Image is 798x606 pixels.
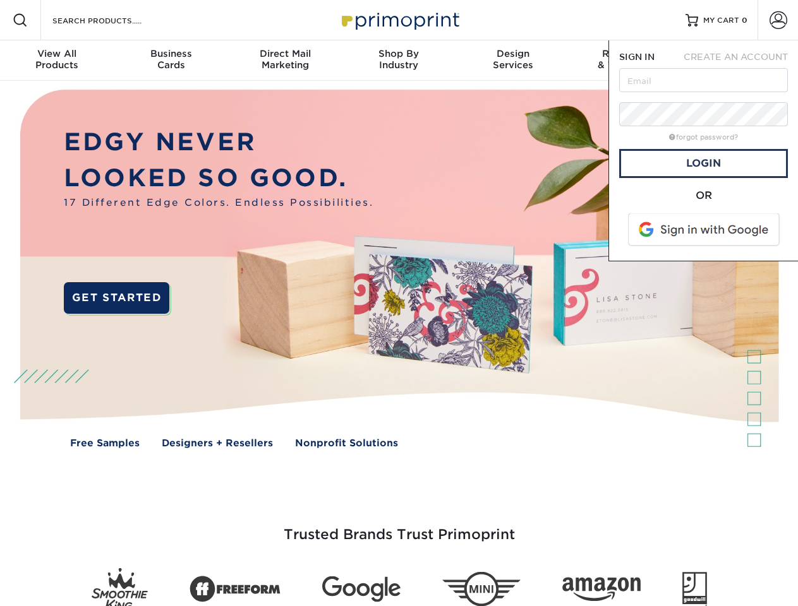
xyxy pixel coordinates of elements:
span: CREATE AN ACCOUNT [684,52,788,62]
a: DesignServices [456,40,570,81]
div: OR [619,188,788,203]
span: Business [114,48,227,59]
a: GET STARTED [64,282,169,314]
span: 0 [742,16,747,25]
h3: Trusted Brands Trust Primoprint [30,496,769,558]
span: Design [456,48,570,59]
span: Shop By [342,48,456,59]
span: 17 Different Edge Colors. Endless Possibilities. [64,196,373,210]
a: Login [619,149,788,178]
a: Free Samples [70,436,140,451]
input: Email [619,68,788,92]
a: Resources& Templates [570,40,684,81]
a: Direct MailMarketing [228,40,342,81]
div: & Templates [570,48,684,71]
span: MY CART [703,15,739,26]
input: SEARCH PRODUCTS..... [51,13,174,28]
div: Marketing [228,48,342,71]
a: BusinessCards [114,40,227,81]
div: Industry [342,48,456,71]
p: EDGY NEVER [64,124,373,160]
p: LOOKED SO GOOD. [64,160,373,196]
span: SIGN IN [619,52,655,62]
div: Services [456,48,570,71]
span: Resources [570,48,684,59]
img: Google [322,576,401,602]
img: Amazon [562,578,641,602]
img: Goodwill [682,572,707,606]
span: Direct Mail [228,48,342,59]
a: Nonprofit Solutions [295,436,398,451]
img: Primoprint [336,6,462,33]
a: Shop ByIndustry [342,40,456,81]
a: Designers + Resellers [162,436,273,451]
a: forgot password? [669,133,738,141]
div: Cards [114,48,227,71]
